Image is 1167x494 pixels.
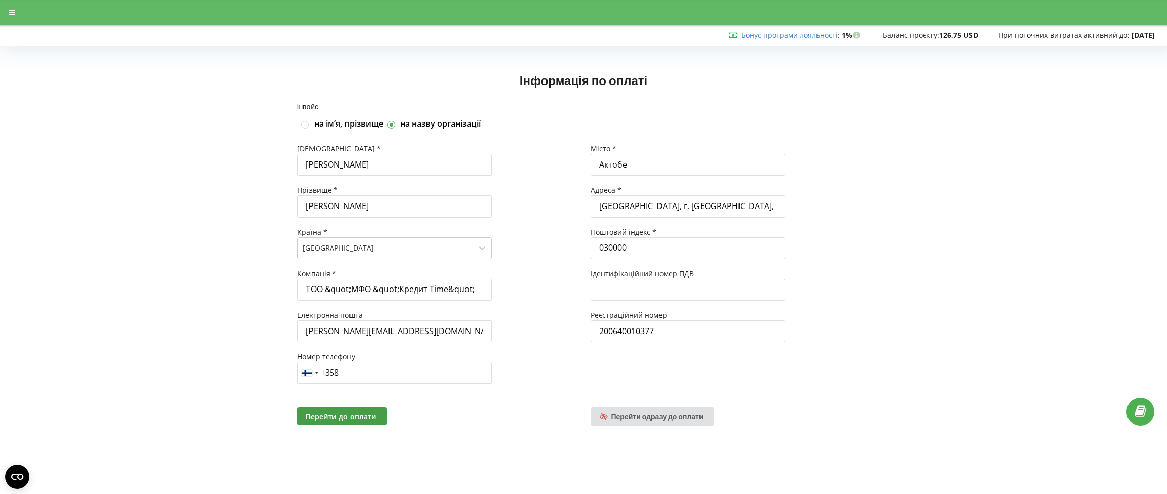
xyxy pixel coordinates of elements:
span: Перейти одразу до оплати [611,412,704,421]
a: Бонус програми лояльності [741,30,838,40]
a: Перейти одразу до оплати [591,407,714,426]
span: Місто * [591,144,616,153]
span: Поштовий індекс * [591,227,656,237]
span: Прізвище * [297,185,338,195]
button: Open CMP widget [5,465,29,489]
strong: 126,75 USD [939,30,978,40]
span: Електронна пошта [297,310,363,320]
strong: 1% [842,30,863,40]
strong: [DATE] [1132,30,1155,40]
span: Баланс проєкту: [883,30,939,40]
label: на імʼя, прізвище [314,118,383,130]
span: : [741,30,840,40]
span: Адреса * [591,185,621,195]
div: Telephone country code [298,362,321,383]
span: Номер телефону [297,352,355,361]
span: Перейти до оплати [305,411,376,421]
span: [DEMOGRAPHIC_DATA] * [297,144,381,153]
label: на назву організації [400,118,481,130]
span: Реєстраційний номер [591,310,667,320]
span: При поточних витратах активний до: [998,30,1130,40]
span: Інформація по оплаті [520,73,647,88]
span: Інвойс [297,102,319,111]
span: Ідентифікаційний номер ПДВ [591,269,694,278]
span: Країна * [297,227,327,237]
span: Компанія * [297,269,336,278]
button: Перейти до оплати [297,407,387,425]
